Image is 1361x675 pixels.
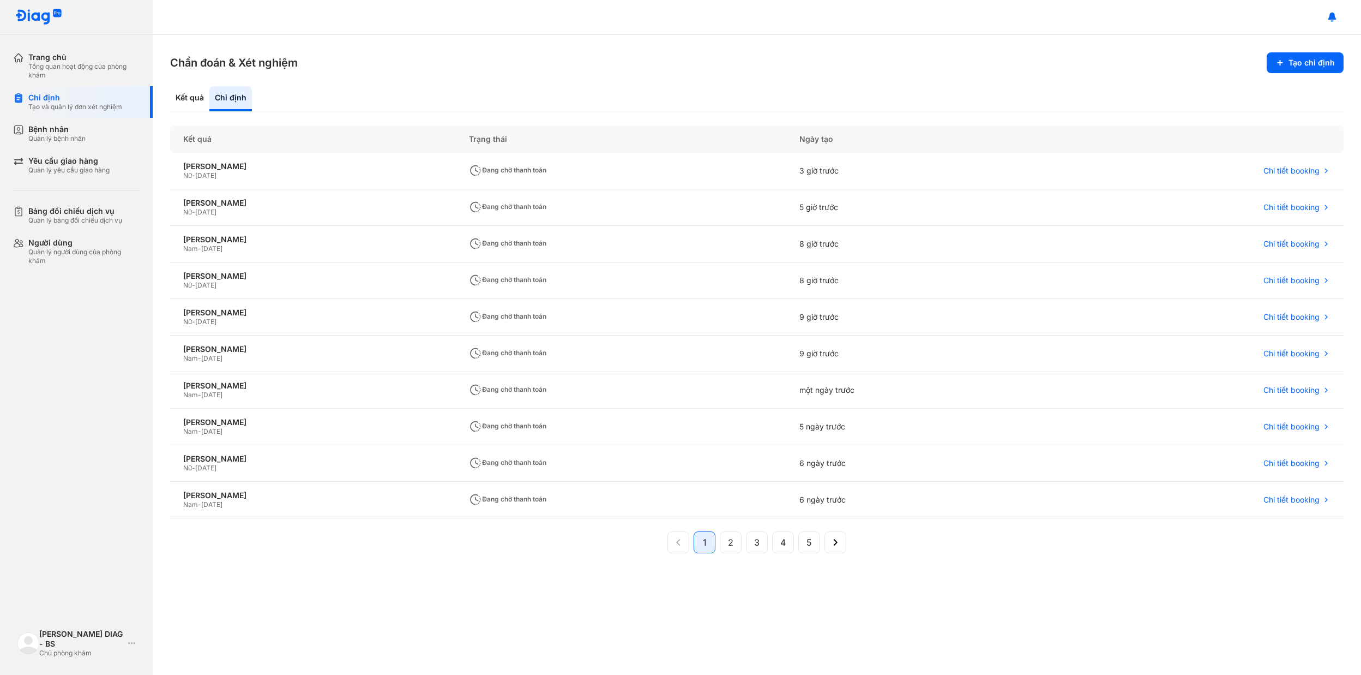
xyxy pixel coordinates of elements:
div: 6 ngày trước [786,482,1046,518]
div: Chủ phòng khám [39,649,124,658]
div: Bảng đối chiếu dịch vụ [28,206,122,216]
div: Kết quả [170,86,209,111]
span: Chi tiết booking [1263,276,1320,285]
span: [DATE] [195,208,216,216]
div: Quản lý bảng đối chiếu dịch vụ [28,216,122,225]
span: Nữ [183,464,192,472]
span: Đang chờ thanh toán [469,422,546,430]
button: 3 [746,531,768,553]
span: 5 [806,536,812,549]
span: 4 [780,536,786,549]
span: Đang chờ thanh toán [469,495,546,503]
div: 6 ngày trước [786,445,1046,482]
h3: Chẩn đoán & Xét nghiệm [170,55,298,70]
div: [PERSON_NAME] [183,162,443,171]
div: Quản lý bệnh nhân [28,134,86,143]
img: logo [15,9,62,26]
span: Nam [183,354,198,362]
div: Trang chủ [28,52,140,62]
div: [PERSON_NAME] [183,381,443,391]
div: [PERSON_NAME] DIAG - BS [39,629,124,649]
span: Chi tiết booking [1263,385,1320,395]
div: [PERSON_NAME] [183,271,443,281]
div: Ngày tạo [786,126,1046,153]
div: [PERSON_NAME] [183,198,443,208]
span: Đang chờ thanh toán [469,166,546,174]
div: 8 giờ trước [786,262,1046,299]
span: [DATE] [201,391,222,399]
span: 1 [703,536,707,549]
div: 8 giờ trước [786,226,1046,262]
div: 9 giờ trước [786,299,1046,336]
span: Nữ [183,208,192,216]
div: [PERSON_NAME] [183,454,443,464]
span: Đang chờ thanh toán [469,385,546,393]
div: [PERSON_NAME] [183,344,443,354]
span: Chi tiết booking [1263,166,1320,176]
span: Nam [183,427,198,435]
span: Nam [183,500,198,509]
div: Bệnh nhân [28,124,86,134]
div: Chỉ định [28,93,122,103]
img: logo [17,632,39,654]
span: 2 [728,536,733,549]
span: - [192,208,195,216]
span: Đang chờ thanh toán [469,239,546,247]
span: [DATE] [195,318,216,326]
div: Quản lý yêu cầu giao hàng [28,166,110,175]
span: - [192,171,195,180]
span: [DATE] [201,427,222,435]
span: Đang chờ thanh toán [469,202,546,211]
span: - [198,427,201,435]
div: [PERSON_NAME] [183,491,443,500]
div: 5 giờ trước [786,189,1046,226]
span: Nữ [183,318,192,326]
span: Chi tiết booking [1263,422,1320,432]
span: Đang chờ thanh toán [469,349,546,357]
span: Đang chờ thanh toán [469,276,546,284]
span: Nam [183,391,198,399]
span: [DATE] [195,171,216,180]
span: [DATE] [195,281,216,289]
span: 3 [754,536,760,549]
button: Tạo chỉ định [1267,52,1344,73]
div: Chỉ định [209,86,252,111]
div: 9 giờ trước [786,336,1046,372]
span: Nữ [183,171,192,180]
div: Người dùng [28,238,140,248]
button: 2 [720,531,742,553]
span: Nữ [183,281,192,289]
span: Chi tiết booking [1263,349,1320,359]
span: [DATE] [195,464,216,472]
div: 3 giờ trước [786,153,1046,189]
span: Chi tiết booking [1263,202,1320,212]
div: một ngày trước [786,372,1046,409]
div: Trạng thái [456,126,787,153]
span: Chi tiết booking [1263,312,1320,322]
div: Kết quả [170,126,456,153]
div: 5 ngày trước [786,409,1046,445]
button: 1 [694,531,715,553]
span: - [198,244,201,253]
div: [PERSON_NAME] [183,235,443,244]
span: Đang chờ thanh toán [469,458,546,467]
div: Quản lý người dùng của phòng khám [28,248,140,265]
span: - [192,318,195,326]
span: Chi tiết booking [1263,495,1320,505]
button: 5 [798,531,820,553]
span: [DATE] [201,500,222,509]
div: [PERSON_NAME] [183,308,443,318]
div: Tạo và quản lý đơn xét nghiệm [28,103,122,111]
span: [DATE] [201,244,222,253]
span: Đang chờ thanh toán [469,312,546,320]
span: Nam [183,244,198,253]
div: Yêu cầu giao hàng [28,156,110,166]
span: - [198,500,201,509]
button: 4 [772,531,794,553]
span: Chi tiết booking [1263,239,1320,249]
span: - [192,281,195,289]
span: - [198,354,201,362]
div: Tổng quan hoạt động của phòng khám [28,62,140,80]
span: - [192,464,195,472]
span: Chi tiết booking [1263,458,1320,468]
